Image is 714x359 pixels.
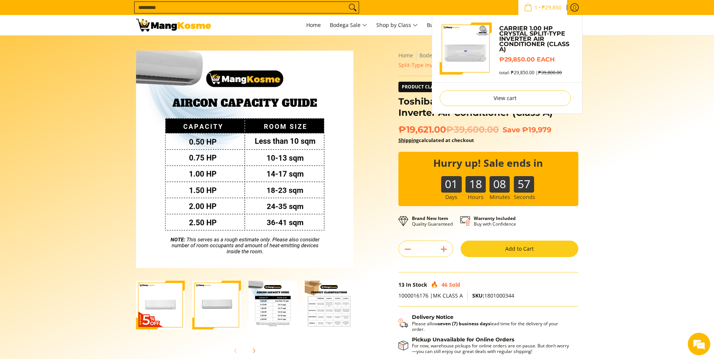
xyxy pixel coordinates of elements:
span: Sold [449,281,460,288]
span: 13 [398,281,404,288]
span: 46 [442,281,448,288]
div: Minimize live chat window [123,4,141,22]
a: Bodega Sale [419,52,450,59]
span: ₱19,979 [522,125,551,134]
strong: Pickup Unavailable for Online Orders [412,336,514,343]
s: ₱39,800.00 [538,69,562,76]
span: Save [503,125,520,134]
span: We are offline. Please leave us a message. [16,94,131,170]
div: Leave a message [39,42,126,52]
b: 08 [489,176,510,185]
b: 01 [441,176,461,185]
p: Buy with Confidence [474,215,516,227]
span: In Stock [406,281,427,288]
strong: seven (7) business days [438,320,490,327]
strong: Brand New Item [412,215,448,221]
span: • [522,3,564,12]
img: Toshiba 1 HP New Model Split-Type Inverter Air Conditioner (Class A)-2 [192,281,241,329]
a: View cart [440,90,571,106]
a: Bulk Center [423,15,460,35]
nav: Main Menu [219,15,578,35]
p: Please allow lead time for the delivery of your order. [412,321,571,332]
a: Home [398,52,413,59]
p: Quality Guaranteed [412,215,453,227]
b: 18 [466,176,486,185]
span: 1000016176 |MK CLASS A [398,292,463,299]
ul: Sub Menu [432,15,582,114]
del: ₱39,600.00 [446,124,499,135]
span: Shop by Class [376,21,418,30]
span: Bulk Center [427,21,456,28]
strong: calculated at checkout [398,137,474,144]
span: Bodega Sale [330,21,367,30]
a: Shop by Class [373,15,422,35]
img: Toshiba 1 HP New Model Split-Type Inverter Air Conditioner (Class A)-3 [248,281,297,329]
h1: Toshiba 1 HP New Model Split-Type Inverter Air Conditioner (Class A) [398,96,578,118]
span: 1 [533,5,539,10]
textarea: Type your message and click 'Submit' [4,205,143,231]
button: Shipping & Delivery [398,314,571,332]
span: ₱19,621.00 [398,124,499,135]
strong: Delivery Notice [412,314,454,320]
span: Home [306,21,321,28]
img: Toshiba 1 HP New Model Split-Type Inverter Air Conditioner (Class A) [136,51,353,268]
button: Add [435,243,453,255]
a: Home [302,15,325,35]
button: Add to Cart [461,241,578,257]
span: SKU: [472,292,484,299]
span: Product Class [399,82,442,92]
a: Bodega Sale [326,15,371,35]
p: For now, warehouse pickups for online orders are on pause. But don’t worry—you can still enjoy ou... [412,343,571,354]
span: Toshiba 1 HP New Model Split-Type Inverter Air Conditioner (Class A) [398,52,568,69]
em: Submit [110,231,136,241]
img: Default Title Carrier 1.00 HP Crystal Split-Type Inverter Air Conditioner (Class A) [440,22,492,75]
strong: Warranty Included [474,215,516,221]
h6: ₱29,850.00 each [499,56,574,63]
span: total: ₱29,850.00 | [499,70,562,75]
button: Next [245,343,262,359]
a: Carrier 1.00 HP Crystal Split-Type Inverter Air Conditioner (Class A) [499,26,574,52]
img: Toshiba Split-Type Inverter Hi-Wall Aircon 1HP (Class A) l Mang Kosme [136,19,211,31]
nav: Breadcrumbs [398,51,578,70]
a: Product Class Class A [398,82,476,92]
button: Subtract [399,243,417,255]
button: Search [347,2,359,13]
span: ₱29,850 [540,5,563,10]
a: Shipping [398,137,419,144]
b: 57 [514,176,534,185]
img: Toshiba 1 HP New Model Split-Type Inverter Air Conditioner (Class A)-1 [136,281,185,329]
span: 1801000344 [472,292,514,299]
img: Toshiba 1 HP New Model Split-Type Inverter Air Conditioner (Class A)-4 [305,281,353,329]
